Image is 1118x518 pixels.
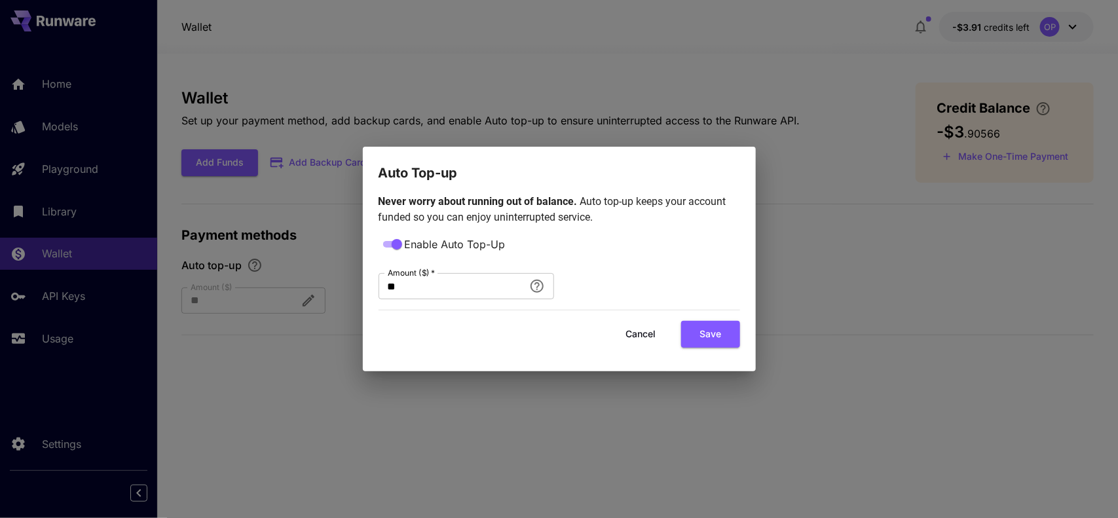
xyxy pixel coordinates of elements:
[379,195,580,208] span: Never worry about running out of balance.
[405,236,506,252] span: Enable Auto Top-Up
[388,267,435,278] label: Amount ($)
[379,194,740,225] p: Auto top-up keeps your account funded so you can enjoy uninterrupted service.
[363,147,756,183] h2: Auto Top-up
[681,321,740,348] button: Save
[612,321,671,348] button: Cancel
